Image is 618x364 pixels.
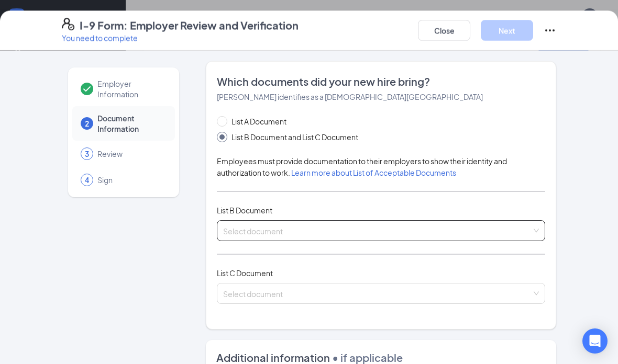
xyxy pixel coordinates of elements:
[418,20,470,41] button: Close
[85,149,89,159] span: 3
[217,74,545,89] span: Which documents did your new hire bring?
[80,18,299,32] h4: I-9 Form: Employer Review and Verification
[97,149,164,159] span: Review
[227,116,291,127] span: List A Document
[330,351,403,364] span: • if applicable
[62,18,74,30] svg: FormI9EVerifyIcon
[217,268,273,278] span: List C Document
[217,206,272,215] span: List B Document
[582,328,608,354] div: Open Intercom Messenger
[227,131,362,143] span: List B Document and List C Document
[81,83,93,95] svg: Checkmark
[97,175,164,185] span: Sign
[85,118,89,129] span: 2
[217,92,483,101] span: [PERSON_NAME] identifies as a [DEMOGRAPHIC_DATA][GEOGRAPHIC_DATA]
[217,156,507,177] span: Employees must provide documentation to their employers to show their identity and authorization ...
[481,20,533,41] button: Next
[85,175,89,185] span: 4
[62,32,299,43] p: You need to complete
[291,168,456,177] a: Learn more about List of Acceptable Documents
[544,24,556,37] svg: Ellipses
[97,113,164,134] span: Document Information
[97,78,164,99] span: Employer Information
[216,351,330,364] span: Additional information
